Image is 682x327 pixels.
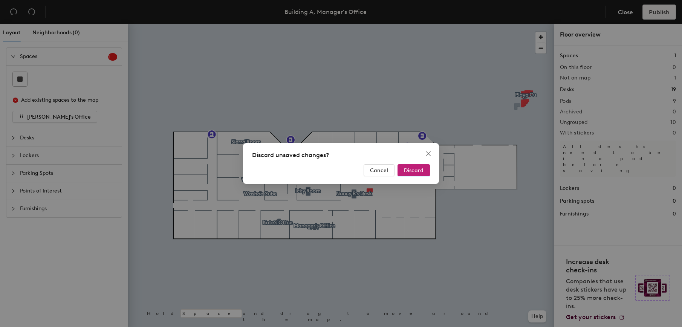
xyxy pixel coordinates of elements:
span: Close [422,151,434,157]
button: Cancel [364,164,395,176]
span: close [425,151,431,157]
div: Discard unsaved changes? [252,151,430,160]
span: Cancel [370,167,388,174]
span: Discard [404,167,424,174]
button: Discard [398,164,430,176]
button: Close [422,148,434,160]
